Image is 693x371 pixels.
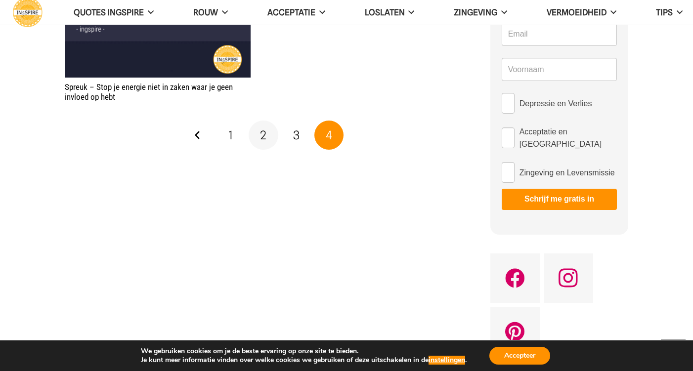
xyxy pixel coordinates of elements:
span: 3 [293,128,300,142]
span: Depressie en Verlies [520,97,592,110]
a: Pagina 2 [249,121,278,150]
a: Instagram [544,253,593,303]
input: Acceptatie en [GEOGRAPHIC_DATA] [502,127,515,148]
p: We gebruiken cookies om je de beste ervaring op onze site te bieden. [141,347,467,356]
span: VERMOEIDHEID [547,7,606,17]
span: 4 [326,128,332,142]
button: instellingen [429,356,465,365]
a: Facebook [490,253,540,303]
button: Accepteer [489,347,550,365]
input: Email [502,22,617,46]
span: Pagina 4 [314,121,344,150]
a: Pagina 1 [216,121,246,150]
a: Spreuk – Stop je energie niet in zaken waar je geen invloed op hebt [65,82,233,102]
input: Zingeving en Levensmissie [502,162,515,183]
span: TIPS [656,7,673,17]
a: Pinterest [490,307,540,356]
span: Zingeving [454,7,497,17]
span: Zingeving en Levensmissie [520,166,615,179]
span: Loslaten [365,7,405,17]
span: 1 [228,128,233,142]
button: Schrijf me gratis in [502,189,617,209]
input: Voornaam [502,58,617,82]
span: Acceptatie en [GEOGRAPHIC_DATA] [520,125,617,150]
span: 2 [260,128,266,142]
p: Je kunt meer informatie vinden over welke cookies we gebruiken of deze uitschakelen in de . [141,356,467,365]
span: QUOTES INGSPIRE [74,7,144,17]
a: Pagina 3 [281,121,311,150]
input: Depressie en Verlies [502,93,515,114]
span: Acceptatie [267,7,315,17]
span: ROUW [193,7,218,17]
a: Terug naar top [661,339,686,364]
